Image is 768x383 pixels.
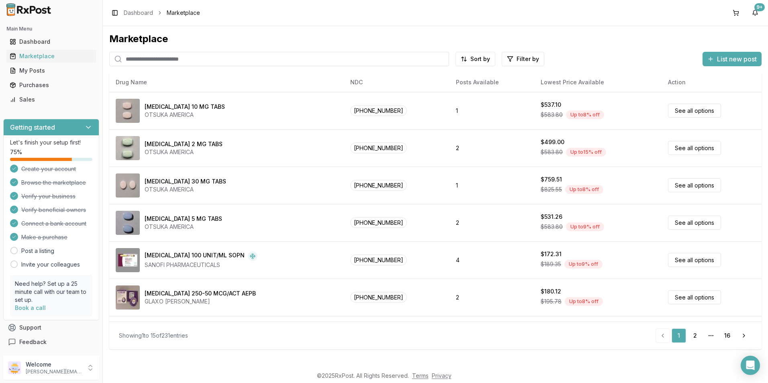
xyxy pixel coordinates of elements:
th: NDC [344,73,449,92]
div: $537.10 [541,101,561,109]
a: See all options [668,253,721,267]
a: Invite your colleagues [21,261,80,269]
a: See all options [668,141,721,155]
button: Sort by [455,52,495,66]
button: My Posts [3,64,99,77]
span: List new post [717,54,757,64]
span: [PHONE_NUMBER] [350,255,407,265]
span: Verify beneficial owners [21,206,86,214]
span: Create your account [21,165,76,173]
td: 2 [449,204,534,241]
div: [MEDICAL_DATA] 2 MG TABS [145,140,223,148]
img: RxPost Logo [3,3,55,16]
img: Advair Diskus 250-50 MCG/ACT AEPB [116,285,140,310]
div: Up to 15 % off [566,148,606,157]
span: Verify your business [21,192,76,200]
span: $583.80 [541,148,563,156]
a: See all options [668,104,721,118]
p: Need help? Set up a 25 minute call with our team to set up. [15,280,88,304]
span: $583.80 [541,223,563,231]
a: List new post [703,56,762,64]
span: [PHONE_NUMBER] [350,105,407,116]
div: Up to 8 % off [566,110,604,119]
div: [MEDICAL_DATA] 10 MG TABS [145,103,225,111]
a: Sales [6,92,96,107]
a: My Posts [6,63,96,78]
p: Let's finish your setup first! [10,139,92,147]
h3: Getting started [10,122,55,132]
div: Marketplace [10,52,93,60]
th: Drug Name [109,73,344,92]
h2: Main Menu [6,26,96,32]
a: Terms [412,372,429,379]
div: Sales [10,96,93,104]
span: 75 % [10,148,22,156]
button: Sales [3,93,99,106]
span: $583.80 [541,111,563,119]
span: [PHONE_NUMBER] [350,292,407,303]
button: Feedback [3,335,99,349]
div: Up to 9 % off [564,260,603,269]
div: [MEDICAL_DATA] 250-50 MCG/ACT AEPB [145,289,256,297]
span: Marketplace [167,9,200,17]
th: Lowest Price Available [534,73,662,92]
a: 2 [688,328,702,343]
a: Purchases [6,78,96,92]
div: $180.12 [541,287,561,295]
img: Abilify 5 MG TABS [116,211,140,235]
td: 4 [449,241,534,279]
nav: pagination [656,328,752,343]
img: Abilify 10 MG TABS [116,99,140,123]
span: [PHONE_NUMBER] [350,217,407,228]
div: Up to 8 % off [565,185,603,194]
div: 9+ [754,3,765,11]
div: GLAXO [PERSON_NAME] [145,297,256,306]
a: See all options [668,216,721,230]
a: Book a call [15,304,46,311]
img: Abilify 2 MG TABS [116,136,140,160]
span: $195.78 [541,297,562,306]
div: Marketplace [109,33,762,45]
span: Make a purchase [21,233,67,241]
td: 2 [449,129,534,167]
nav: breadcrumb [124,9,200,17]
a: Go to next page [736,328,752,343]
div: [MEDICAL_DATA] 5 MG TABS [145,215,222,223]
button: Dashboard [3,35,99,48]
div: $499.00 [541,138,564,146]
span: Connect a bank account [21,220,86,228]
a: Privacy [432,372,451,379]
div: [MEDICAL_DATA] 30 MG TABS [145,177,226,185]
div: OTSUKA AMERICA [145,185,226,194]
div: Up to 9 % off [566,222,604,231]
span: Feedback [19,338,47,346]
th: Posts Available [449,73,534,92]
th: Action [662,73,762,92]
a: Post a listing [21,247,54,255]
a: 16 [720,328,734,343]
div: Up to 8 % off [565,297,603,306]
a: Dashboard [6,35,96,49]
div: SANOFI PHARMACEUTICALS [145,261,257,269]
div: Dashboard [10,38,93,46]
span: $825.55 [541,185,562,194]
div: Showing 1 to 15 of 231 entries [119,332,188,340]
button: List new post [703,52,762,66]
div: $172.31 [541,250,562,258]
span: Sort by [470,55,490,63]
a: Dashboard [124,9,153,17]
div: $531.26 [541,213,562,221]
td: 2 [449,316,534,353]
div: OTSUKA AMERICA [145,223,222,231]
div: Open Intercom Messenger [741,356,760,375]
p: Welcome [26,361,82,369]
span: $189.35 [541,260,561,268]
div: [MEDICAL_DATA] 100 UNIT/ML SOPN [145,251,245,261]
button: Support [3,320,99,335]
td: 2 [449,279,534,316]
div: OTSUKA AMERICA [145,111,225,119]
span: [PHONE_NUMBER] [350,180,407,191]
a: See all options [668,178,721,192]
button: Purchases [3,79,99,92]
td: 1 [449,167,534,204]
